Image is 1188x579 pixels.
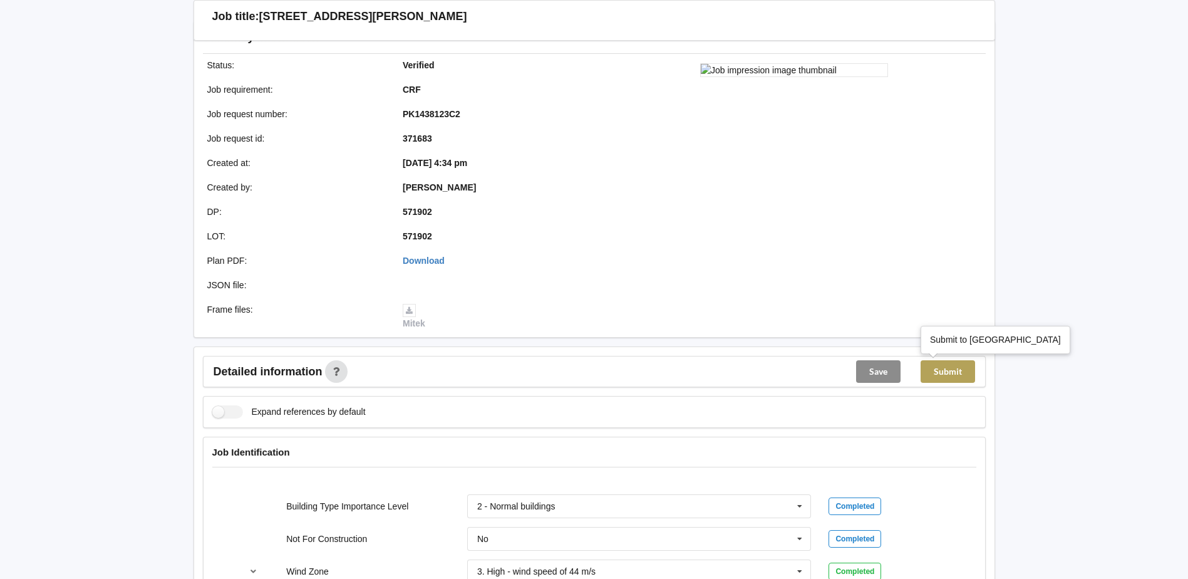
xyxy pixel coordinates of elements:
[403,60,435,70] b: Verified
[477,567,596,576] div: 3. High - wind speed of 44 m/s
[286,534,367,544] label: Not For Construction
[829,498,881,515] div: Completed
[286,501,408,511] label: Building Type Importance Level
[403,182,476,192] b: [PERSON_NAME]
[199,279,395,291] div: JSON file :
[403,109,460,119] b: PK1438123C2
[477,535,488,543] div: No
[700,63,888,77] img: Job impression image thumbnail
[212,446,976,458] h4: Job Identification
[199,157,395,169] div: Created at :
[199,108,395,120] div: Job request number :
[403,305,425,328] a: Mitek
[199,83,395,96] div: Job requirement :
[403,231,432,241] b: 571902
[921,360,975,383] button: Submit
[199,181,395,194] div: Created by :
[477,502,555,511] div: 2 - Normal buildings
[199,230,395,243] div: LOT :
[212,9,259,24] h3: Job title:
[403,85,421,95] b: CRF
[403,207,432,217] b: 571902
[199,206,395,218] div: DP :
[259,9,467,24] h3: [STREET_ADDRESS][PERSON_NAME]
[403,158,467,168] b: [DATE] 4:34 pm
[199,59,395,71] div: Status :
[403,133,432,143] b: 371683
[403,256,445,266] a: Download
[212,405,366,419] label: Expand references by default
[199,132,395,145] div: Job request id :
[199,254,395,267] div: Plan PDF :
[930,333,1061,346] div: Submit to [GEOGRAPHIC_DATA]
[199,303,395,330] div: Frame files :
[829,530,881,548] div: Completed
[214,366,323,377] span: Detailed information
[286,566,329,576] label: Wind Zone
